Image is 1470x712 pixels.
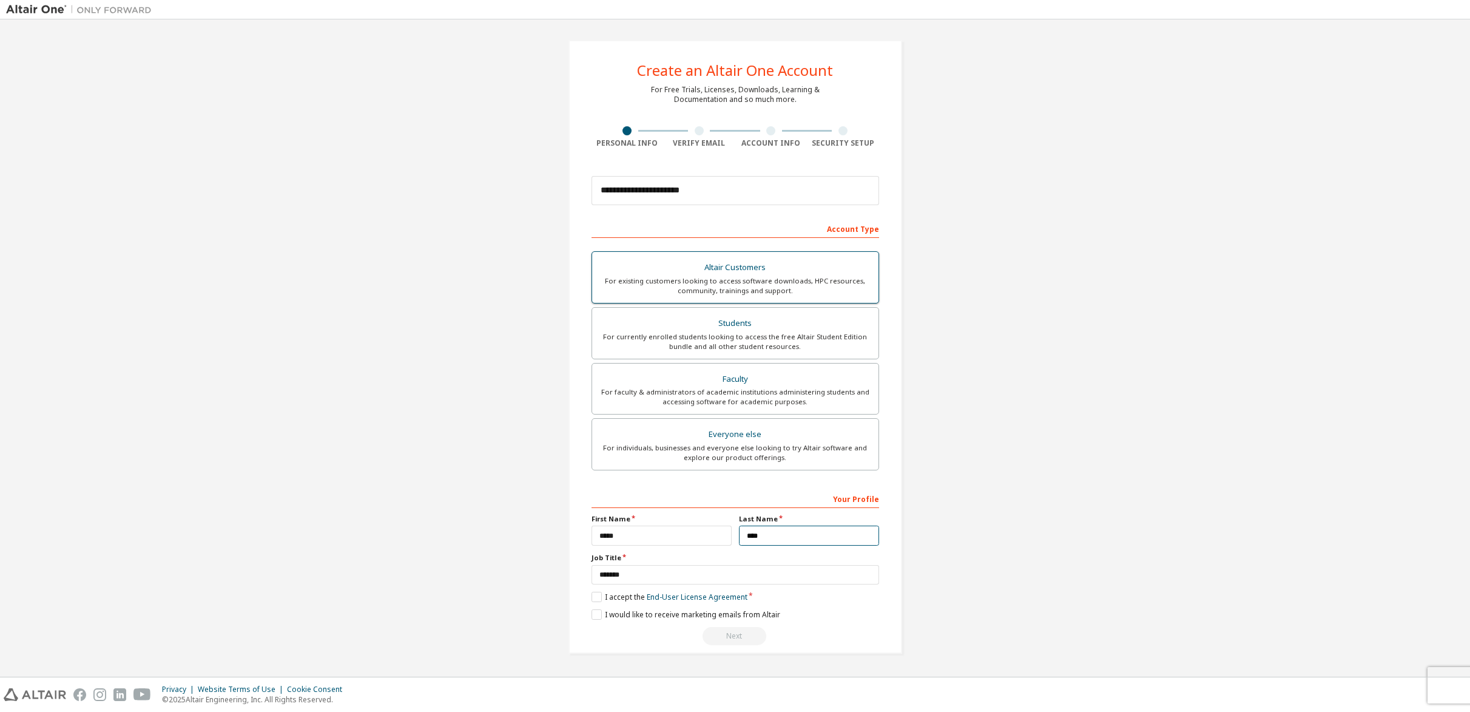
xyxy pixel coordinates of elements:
[592,138,664,148] div: Personal Info
[133,688,151,701] img: youtube.svg
[592,553,879,563] label: Job Title
[592,609,780,620] label: I would like to receive marketing emails from Altair
[592,489,879,508] div: Your Profile
[637,63,833,78] div: Create an Altair One Account
[651,85,820,104] div: For Free Trials, Licenses, Downloads, Learning & Documentation and so much more.
[739,514,879,524] label: Last Name
[73,688,86,701] img: facebook.svg
[599,426,871,443] div: Everyone else
[599,315,871,332] div: Students
[113,688,126,701] img: linkedin.svg
[198,685,287,694] div: Website Terms of Use
[599,276,871,296] div: For existing customers looking to access software downloads, HPC resources, community, trainings ...
[735,138,807,148] div: Account Info
[647,592,747,602] a: End-User License Agreement
[599,387,871,407] div: For faculty & administrators of academic institutions administering students and accessing softwa...
[599,371,871,388] div: Faculty
[592,219,879,238] div: Account Type
[592,514,732,524] label: First Name
[663,138,735,148] div: Verify Email
[592,627,879,645] div: Select your account type to continue
[6,4,158,16] img: Altair One
[93,688,106,701] img: instagram.svg
[599,332,871,351] div: For currently enrolled students looking to access the free Altair Student Edition bundle and all ...
[4,688,66,701] img: altair_logo.svg
[162,685,198,694] div: Privacy
[287,685,349,694] div: Cookie Consent
[599,259,871,276] div: Altair Customers
[807,138,879,148] div: Security Setup
[162,694,349,705] p: © 2025 Altair Engineering, Inc. All Rights Reserved.
[592,592,747,602] label: I accept the
[599,443,871,463] div: For individuals, businesses and everyone else looking to try Altair software and explore our prod...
